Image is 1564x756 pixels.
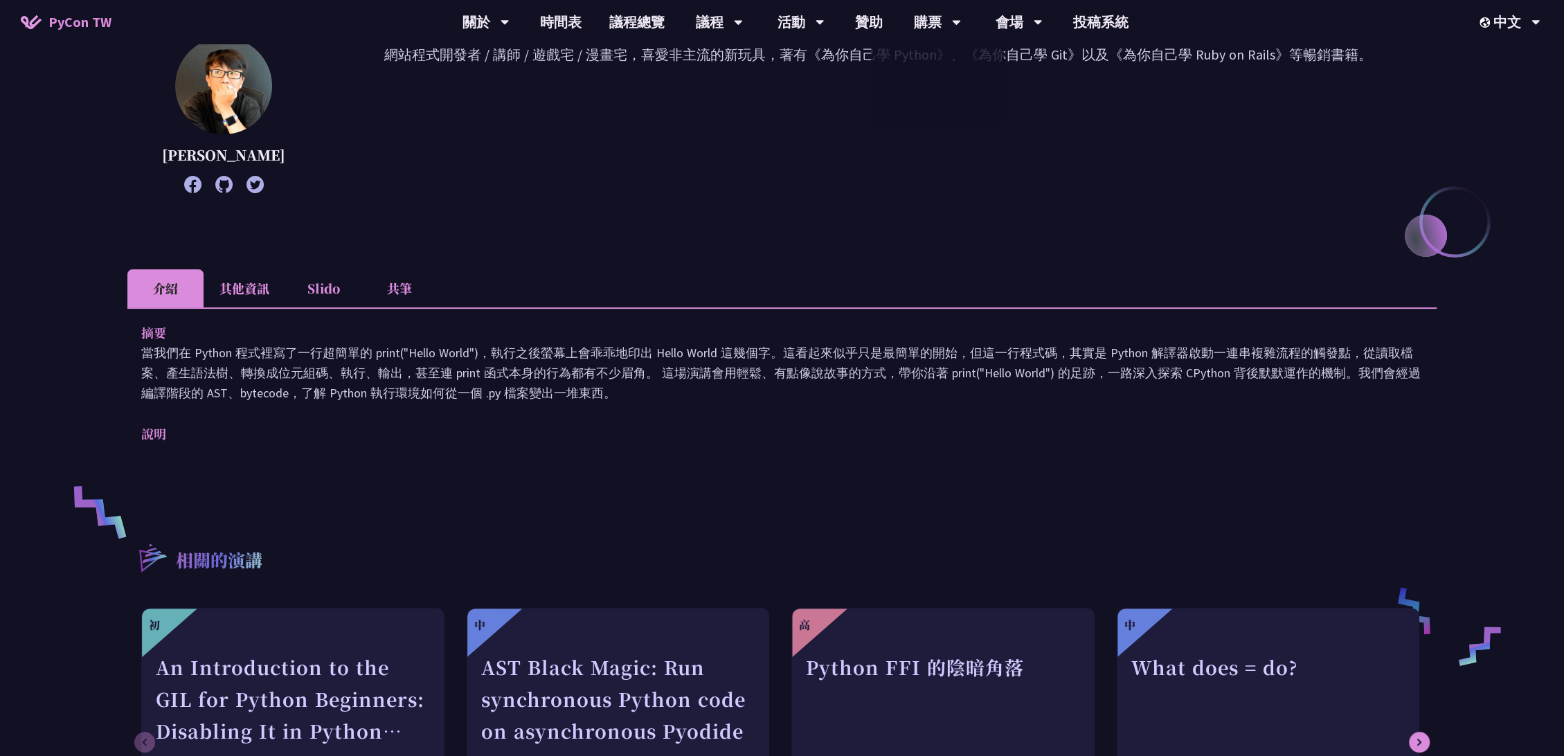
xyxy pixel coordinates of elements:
div: AST Black Magic: Run synchronous Python code on asynchronous Pyodide [481,651,755,747]
p: 當我們在 Python 程式裡寫了一行超簡單的 print("Hello World")，執行之後螢幕上會乖乖地印出 Hello World 這幾個字。這看起來似乎只是最簡單的開始，但這一行程式... [141,343,1423,403]
div: What does = do? [1131,651,1405,747]
p: 網站程式開發者 / 講師 / 遊戲宅 / 漫畫宅，喜愛非主流的新玩具，著有《為你自己學 Python》、《為你自己學 Git》以及《為你自己學 Ruby on Rails》等暢銷書籍。 [320,44,1437,186]
p: 相關的演講 [176,548,262,575]
p: 說明 [141,424,1395,444]
div: 中 [1124,617,1135,633]
div: An Introduction to the GIL for Python Beginners: Disabling It in Python 3.13 and Leveraging Concu... [156,651,430,747]
li: 共筆 [361,269,438,307]
div: 初 [149,617,160,633]
li: 介紹 [127,269,204,307]
a: PyCon TW [7,5,125,39]
img: Home icon of PyCon TW 2025 [21,15,42,29]
li: Slido [285,269,361,307]
img: Locale Icon [1480,17,1493,28]
p: [PERSON_NAME] [162,145,285,165]
div: Python FFI 的陰暗角落 [806,651,1080,747]
span: PyCon TW [48,12,111,33]
div: 高 [799,617,810,633]
div: 中 [474,617,485,633]
img: r3.8d01567.svg [118,523,186,591]
p: 摘要 [141,323,1395,343]
img: 高見龍 [175,37,272,134]
li: 其他資訊 [204,269,285,307]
